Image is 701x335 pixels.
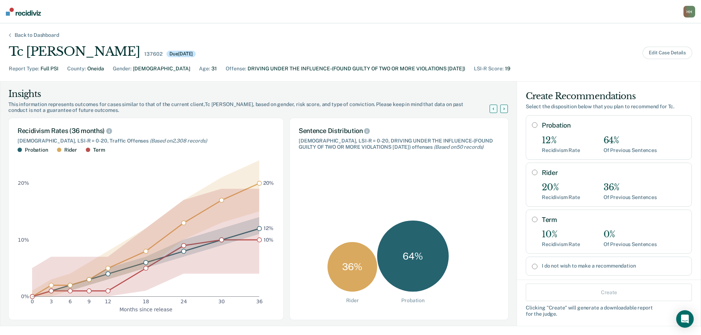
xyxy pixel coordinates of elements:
div: Offense : [226,65,246,73]
text: 3 [50,299,53,304]
text: 9 [88,299,91,304]
div: Insights [8,88,498,100]
text: 30 [218,299,225,304]
div: Due [DATE] [166,51,196,57]
div: LSI-R Score : [474,65,503,73]
div: Report Type : [9,65,39,73]
div: 0% [604,229,657,240]
label: Probation [542,121,686,129]
label: Rider [542,169,686,177]
text: 12 [105,299,111,304]
text: 18 [143,299,149,304]
g: area [32,160,259,296]
label: Term [542,216,686,224]
div: DRIVING UNDER THE INFLUENCE-(FOUND GUILTY OF TWO OR MORE VIOLATIONS [DATE]) [248,65,465,73]
div: 36% [604,182,657,193]
div: Sentence Distribution [299,127,499,135]
div: Open Intercom Messenger [676,310,694,328]
div: Rider [64,147,77,153]
div: Full PSI [41,65,58,73]
div: Of Previous Sentences [604,241,657,248]
div: Of Previous Sentences [604,194,657,200]
span: (Based on 50 records ) [434,144,483,150]
button: Edit Case Details [643,47,692,59]
div: [DEMOGRAPHIC_DATA], LSI-R = 0-20, DRIVING UNDER THE INFLUENCE-(FOUND GUILTY OF TWO OR MORE VIOLAT... [299,138,499,150]
img: Recidiviz [6,8,41,16]
div: 10% [542,229,580,240]
div: 19 [505,65,510,73]
text: 0 [31,299,34,304]
label: I do not wish to make a recommendation [542,263,686,269]
div: Recidivism Rate [542,194,580,200]
text: 20% [18,180,29,186]
div: [DEMOGRAPHIC_DATA] [133,65,190,73]
g: text [263,180,274,242]
text: 0% [21,293,29,299]
div: [DEMOGRAPHIC_DATA], LSI-R = 0-20, Traffic Offenses [18,138,275,144]
g: dot [30,181,262,299]
div: 36 % [327,242,377,292]
text: 20% [263,180,274,186]
div: 12% [542,135,580,146]
text: 24 [180,299,187,304]
div: Select the disposition below that you plan to recommend for Tc . [526,104,692,110]
div: Clicking " Create " will generate a downloadable report for the judge. [526,305,692,317]
div: H H [683,6,695,17]
div: Tc [PERSON_NAME] [9,44,140,59]
g: x-axis label [119,306,172,312]
div: Rider [346,297,359,304]
g: x-axis tick label [31,299,263,304]
text: 10% [18,237,29,242]
div: Back to Dashboard [6,32,68,38]
div: 31 [211,65,217,73]
g: y-axis tick label [18,180,29,299]
div: 20% [542,182,580,193]
button: Create [526,284,692,301]
div: Probation [25,147,48,153]
text: 12% [264,225,273,231]
div: 137602 [144,51,162,57]
div: Recidivism Rate [542,147,580,153]
div: 64 % [377,221,449,292]
text: Months since release [119,306,172,312]
span: (Based on 2,308 records ) [150,138,207,144]
div: County : [67,65,86,73]
div: Probation [401,297,425,304]
text: 6 [69,299,72,304]
div: Create Recommendations [526,90,692,102]
div: Recidivism Rate [542,241,580,248]
div: 64% [604,135,657,146]
div: Term [93,147,105,153]
text: 36 [256,299,263,304]
div: Of Previous Sentences [604,147,657,153]
div: This information represents outcomes for cases similar to that of the current client, Tc [PERSON_... [8,101,498,114]
div: Recidivism Rates (36 months) [18,127,275,135]
div: Oneida [87,65,104,73]
div: Age : [199,65,210,73]
button: HH [683,6,695,17]
div: Gender : [113,65,131,73]
text: 10% [264,237,274,242]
